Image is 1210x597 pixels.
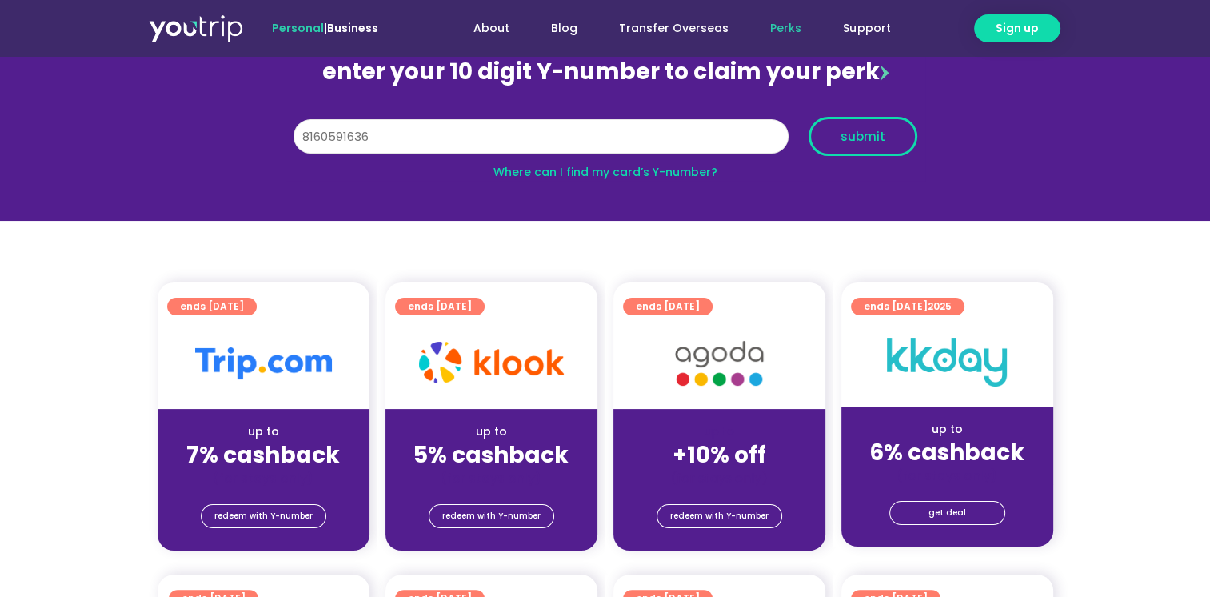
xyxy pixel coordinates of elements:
[167,298,257,315] a: ends [DATE]
[749,14,822,43] a: Perks
[598,14,749,43] a: Transfer Overseas
[670,505,769,527] span: redeem with Y-number
[180,298,244,315] span: ends [DATE]
[413,439,569,471] strong: 5% cashback
[928,299,952,313] span: 2025
[408,298,472,315] span: ends [DATE]
[421,14,911,43] nav: Menu
[327,20,378,36] a: Business
[294,117,917,168] form: Y Number
[636,298,700,315] span: ends [DATE]
[673,439,766,471] strong: +10% off
[626,470,813,487] div: (for stays only)
[822,14,911,43] a: Support
[398,470,585,487] div: (for stays only)
[170,470,357,487] div: (for stays only)
[493,164,717,180] a: Where can I find my card’s Y-number?
[657,504,782,528] a: redeem with Y-number
[851,298,964,315] a: ends [DATE]2025
[854,467,1040,484] div: (for stays only)
[974,14,1060,42] a: Sign up
[170,423,357,440] div: up to
[398,423,585,440] div: up to
[442,505,541,527] span: redeem with Y-number
[272,20,324,36] span: Personal
[623,298,713,315] a: ends [DATE]
[294,119,789,154] input: 10 digit Y-number (e.g. 8123456789)
[864,298,952,315] span: ends [DATE]
[841,130,885,142] span: submit
[286,51,925,93] div: enter your 10 digit Y-number to claim your perk
[996,20,1039,37] span: Sign up
[272,20,378,36] span: |
[395,298,485,315] a: ends [DATE]
[530,14,598,43] a: Blog
[869,437,1024,468] strong: 6% cashback
[429,504,554,528] a: redeem with Y-number
[453,14,530,43] a: About
[201,504,326,528] a: redeem with Y-number
[705,423,734,439] span: up to
[928,502,966,524] span: get deal
[186,439,340,471] strong: 7% cashback
[809,117,917,156] button: submit
[889,501,1005,525] a: get deal
[214,505,313,527] span: redeem with Y-number
[854,421,1040,438] div: up to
